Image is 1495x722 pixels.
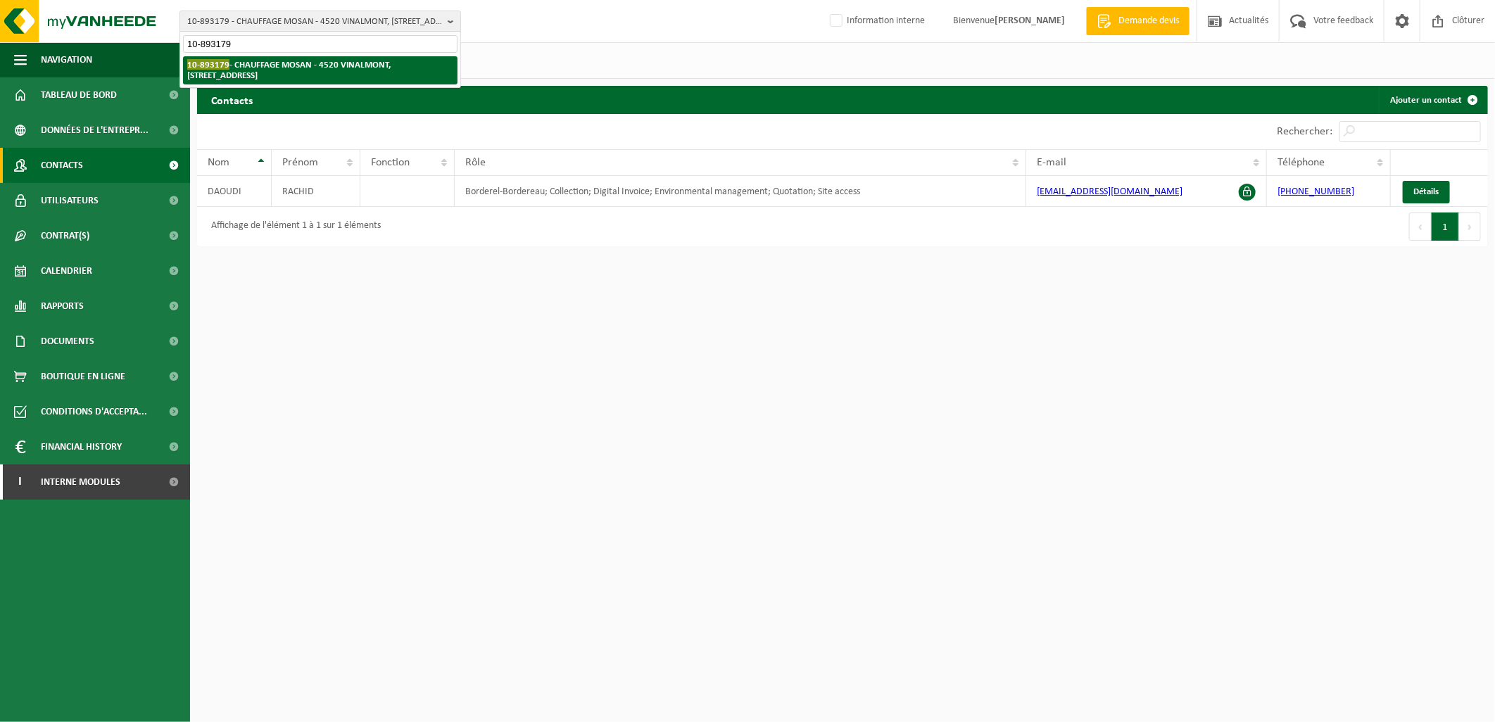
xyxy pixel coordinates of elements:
[1037,157,1066,168] span: E-mail
[41,289,84,324] span: Rapports
[1409,213,1432,241] button: Previous
[14,464,27,500] span: I
[1413,187,1439,196] span: Détails
[197,176,272,207] td: DAOUDI
[272,176,360,207] td: RACHID
[371,157,410,168] span: Fonction
[455,176,1026,207] td: Borderel-Bordereau; Collection; Digital Invoice; Environmental management; Quotation; Site access
[41,464,120,500] span: Interne modules
[183,35,458,53] input: Chercher des succursales liées
[465,157,486,168] span: Rôle
[1278,157,1325,168] span: Téléphone
[197,86,267,113] h2: Contacts
[187,11,442,32] span: 10-893179 - CHAUFFAGE MOSAN - 4520 VINALMONT, [STREET_ADDRESS]
[41,253,92,289] span: Calendrier
[1459,213,1481,241] button: Next
[1278,186,1354,197] a: [PHONE_NUMBER]
[41,359,125,394] span: Boutique en ligne
[187,59,391,80] strong: - CHAUFFAGE MOSAN - 4520 VINALMONT, [STREET_ADDRESS]
[1403,181,1450,203] a: Détails
[1086,7,1190,35] a: Demande devis
[208,157,229,168] span: Nom
[187,59,229,70] span: 10-893179
[41,324,94,359] span: Documents
[1379,86,1487,114] a: Ajouter un contact
[1277,127,1332,138] label: Rechercher:
[282,157,318,168] span: Prénom
[1037,186,1182,197] a: [EMAIL_ADDRESS][DOMAIN_NAME]
[41,218,89,253] span: Contrat(s)
[41,183,99,218] span: Utilisateurs
[1432,213,1459,241] button: 1
[204,214,381,239] div: Affichage de l'élément 1 à 1 sur 1 éléments
[41,394,147,429] span: Conditions d'accepta...
[41,42,92,77] span: Navigation
[41,77,117,113] span: Tableau de bord
[41,113,149,148] span: Données de l'entrepr...
[827,11,925,32] label: Information interne
[41,148,83,183] span: Contacts
[1115,14,1182,28] span: Demande devis
[995,15,1065,26] strong: [PERSON_NAME]
[179,11,461,32] button: 10-893179 - CHAUFFAGE MOSAN - 4520 VINALMONT, [STREET_ADDRESS]
[41,429,122,464] span: Financial History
